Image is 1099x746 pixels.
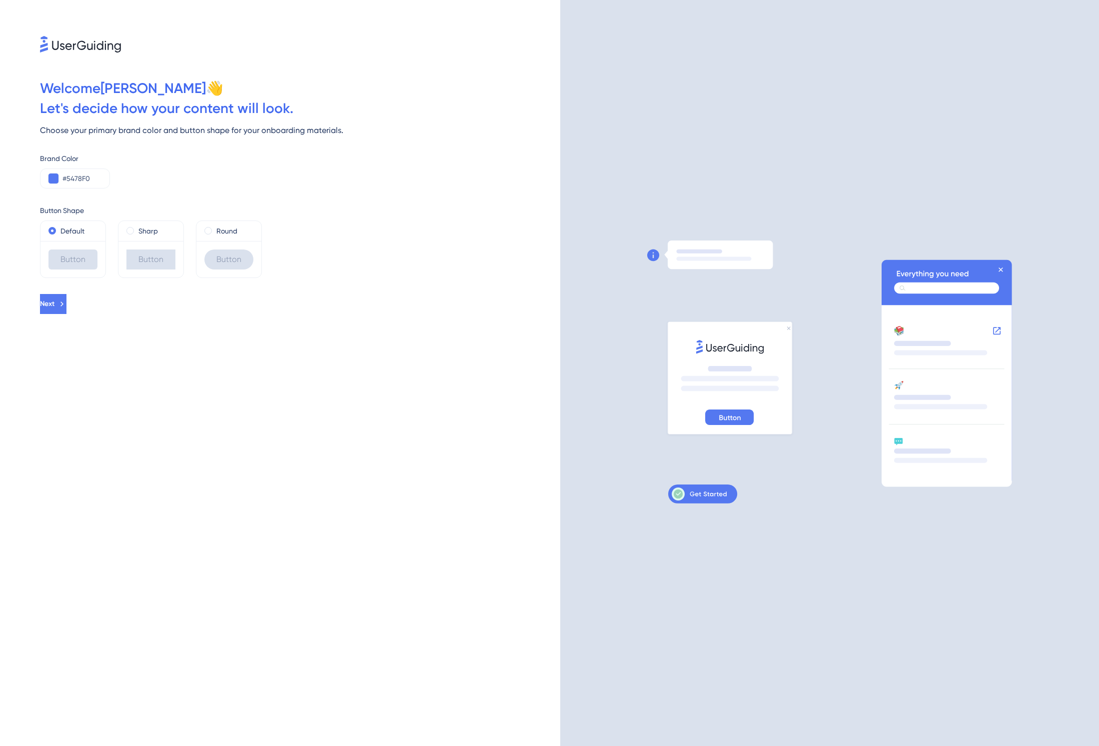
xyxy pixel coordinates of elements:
div: Brand Color [40,152,560,164]
div: Button [204,249,253,269]
div: Button [126,249,175,269]
span: Next [40,298,54,310]
div: Button [48,249,97,269]
div: Choose your primary brand color and button shape for your onboarding materials. [40,124,560,136]
label: Default [60,225,84,237]
div: Button Shape [40,204,560,216]
div: Let ' s decide how your content will look. [40,98,560,118]
label: Sharp [138,225,158,237]
label: Round [216,225,237,237]
div: Welcome [PERSON_NAME] 👋 [40,78,560,98]
button: Next [40,294,66,314]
